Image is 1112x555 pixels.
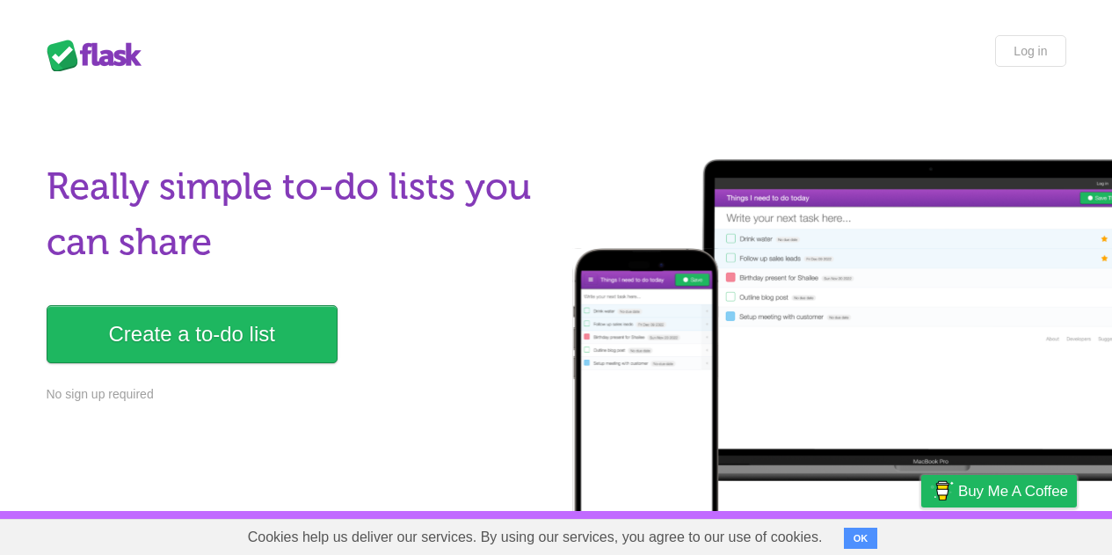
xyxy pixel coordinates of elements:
[47,40,152,71] div: Flask Lists
[47,385,546,404] p: No sign up required
[995,35,1065,67] a: Log in
[958,476,1068,507] span: Buy me a coffee
[930,476,954,506] img: Buy me a coffee
[47,305,338,363] a: Create a to-do list
[844,528,878,549] button: OK
[47,159,546,270] h1: Really simple to-do lists you can share
[921,475,1077,508] a: Buy me a coffee
[230,520,840,555] span: Cookies help us deliver our services. By using our services, you agree to our use of cookies.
